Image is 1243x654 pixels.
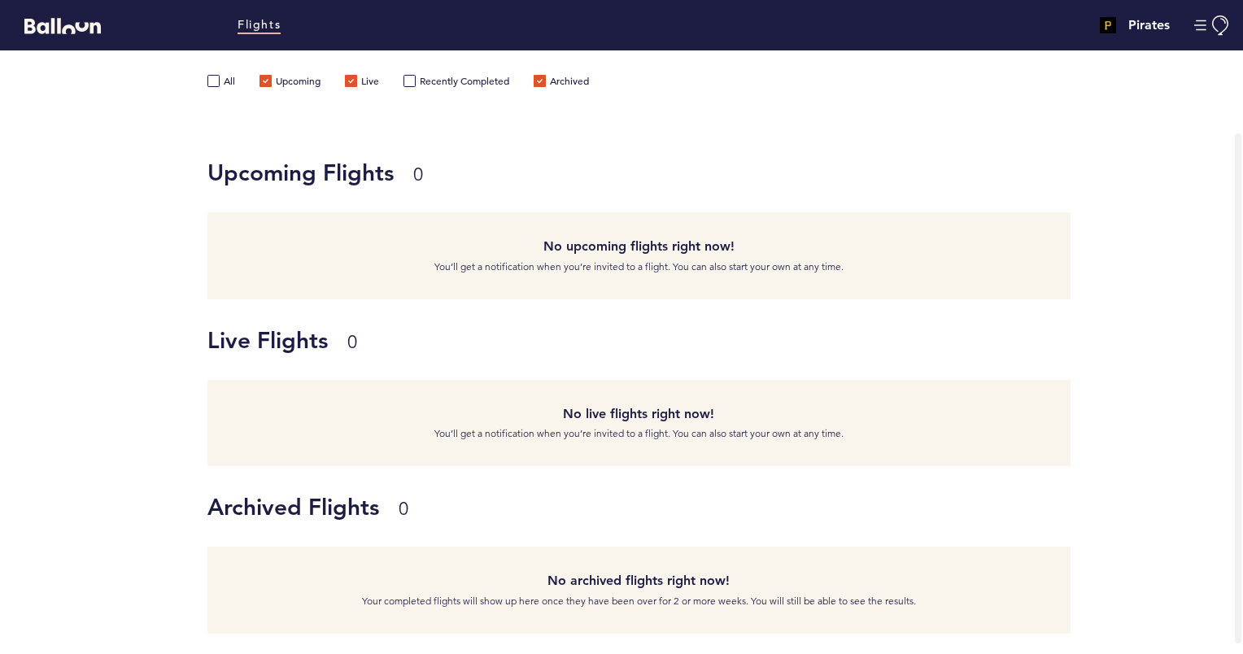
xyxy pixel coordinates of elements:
[220,571,1058,591] h4: No archived flights right now!
[207,324,1058,356] h1: Live Flights
[24,18,101,34] svg: Balloon
[260,75,321,91] label: Upcoming
[345,75,379,91] label: Live
[403,75,509,91] label: Recently Completed
[220,425,1058,442] p: You’ll get a notification when you’re invited to a flight. You can also start your own at any time.
[1194,15,1231,36] button: Manage Account
[238,16,281,34] a: Flights
[207,75,235,91] label: All
[220,404,1058,424] h4: No live flights right now!
[220,259,1058,275] p: You’ll get a notification when you’re invited to a flight. You can also start your own at any time.
[220,237,1058,256] h4: No upcoming flights right now!
[347,331,357,353] small: 0
[413,163,423,185] small: 0
[220,593,1058,609] p: Your completed flights will show up here once they have been over for 2 or more weeks. You will s...
[534,75,589,91] label: Archived
[1128,15,1170,35] h4: Pirates
[399,498,408,520] small: 0
[207,156,1058,189] h1: Upcoming Flights
[207,490,1058,523] h1: Archived Flights
[12,16,101,33] a: Balloon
